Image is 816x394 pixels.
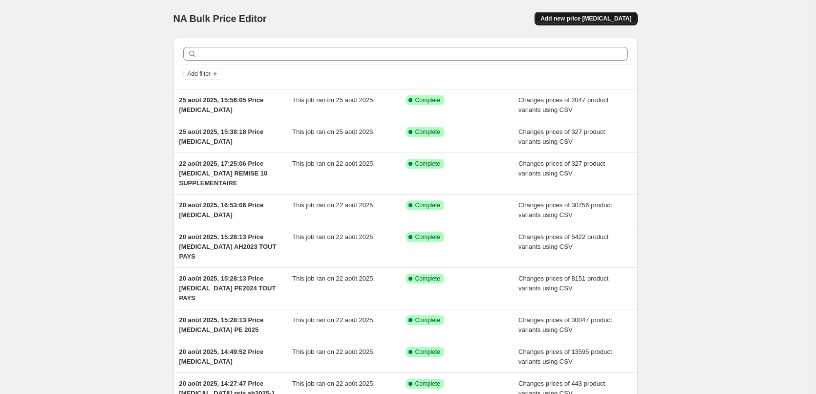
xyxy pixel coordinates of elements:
[292,275,375,282] span: This job ran on 22 août 2025.
[179,160,268,187] span: 22 août 2025, 17:25:06 Price [MEDICAL_DATA] REMISE 10 SUPPLEMENTAIRE
[415,348,440,356] span: Complete
[179,316,264,333] span: 20 août 2025, 15:28:13 Price [MEDICAL_DATA] PE 2025
[292,316,375,324] span: This job ran on 22 août 2025.
[183,68,222,80] button: Add filter
[292,380,375,387] span: This job ran on 22 août 2025.
[188,70,211,78] span: Add filter
[415,128,440,136] span: Complete
[179,348,264,365] span: 20 août 2025, 14:49:52 Price [MEDICAL_DATA]
[540,15,631,22] span: Add new price [MEDICAL_DATA]
[292,233,375,241] span: This job ran on 22 août 2025.
[415,316,440,324] span: Complete
[518,160,605,177] span: Changes prices of 327 product variants using CSV
[179,128,264,145] span: 25 août 2025, 15:38:18 Price [MEDICAL_DATA]
[415,275,440,283] span: Complete
[173,13,267,24] span: NA Bulk Price Editor
[518,348,612,365] span: Changes prices of 13595 product variants using CSV
[415,233,440,241] span: Complete
[415,201,440,209] span: Complete
[292,160,375,167] span: This job ran on 22 août 2025.
[518,201,612,219] span: Changes prices of 30756 product variants using CSV
[518,233,608,250] span: Changes prices of 5422 product variants using CSV
[415,96,440,104] span: Complete
[518,128,605,145] span: Changes prices of 327 product variants using CSV
[415,160,440,168] span: Complete
[535,12,637,25] button: Add new price [MEDICAL_DATA]
[179,233,277,260] span: 20 août 2025, 15:28:13 Price [MEDICAL_DATA] AH2023 TOUT PAYS
[179,275,276,302] span: 20 août 2025, 15:28:13 Price [MEDICAL_DATA] PE2024 TOUT PAYS
[518,96,608,113] span: Changes prices of 2047 product variants using CSV
[292,128,375,135] span: This job ran on 25 août 2025.
[292,201,375,209] span: This job ran on 22 août 2025.
[518,316,612,333] span: Changes prices of 30047 product variants using CSV
[179,201,264,219] span: 20 août 2025, 16:53:06 Price [MEDICAL_DATA]
[292,96,375,104] span: This job ran on 25 août 2025.
[415,380,440,388] span: Complete
[518,275,608,292] span: Changes prices of 8151 product variants using CSV
[292,348,375,355] span: This job ran on 22 août 2025.
[179,96,264,113] span: 25 août 2025, 15:56:05 Price [MEDICAL_DATA]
